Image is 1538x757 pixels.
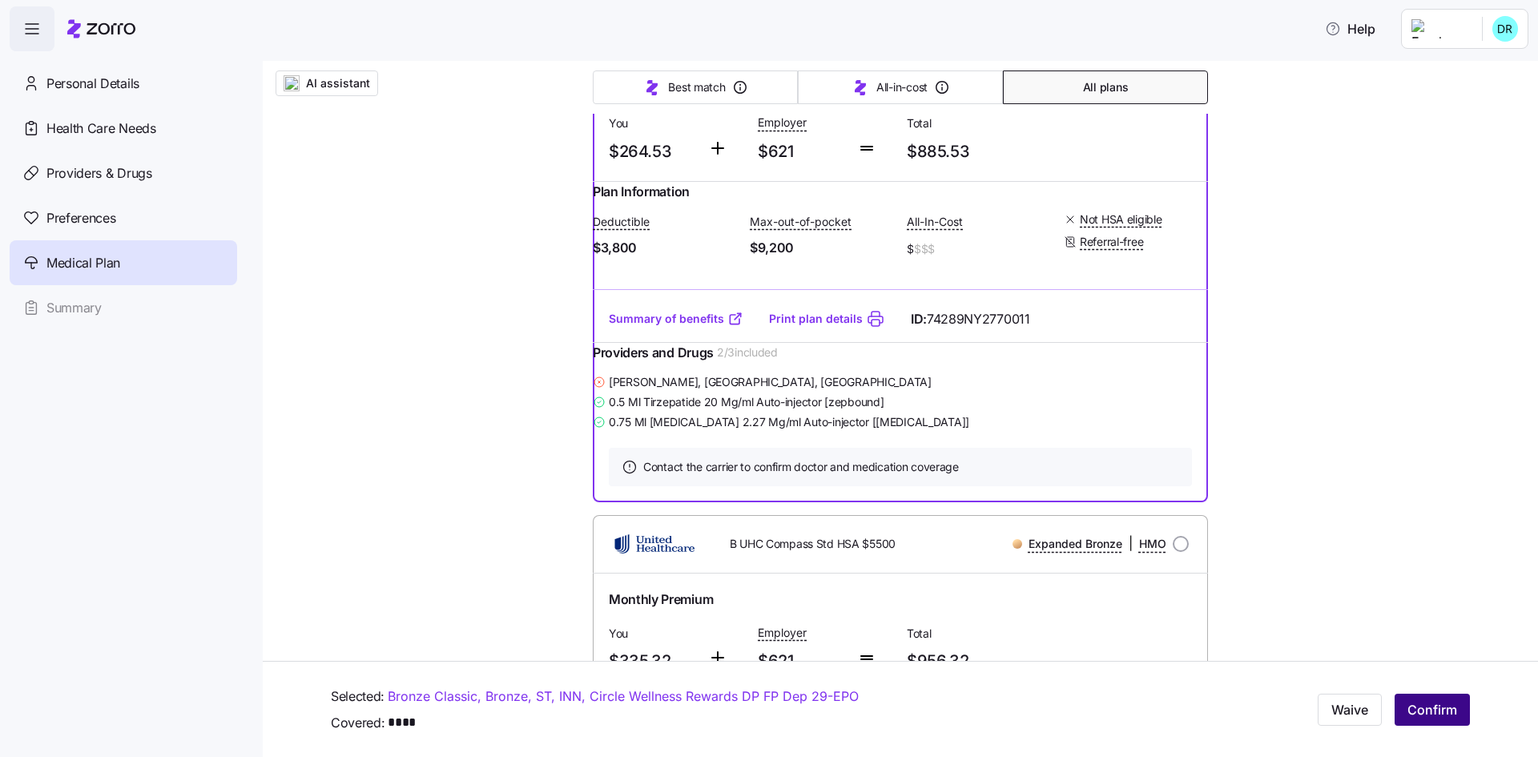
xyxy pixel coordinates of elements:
[10,106,237,151] a: Health Care Needs
[911,309,1030,329] span: ID:
[593,182,690,202] span: Plan Information
[609,394,884,410] span: 0.5 Ml Tirzepatide 20 Mg/ml Auto-injector [zepbound]
[730,536,896,552] span: B UHC Compass Std HSA $5500
[1139,536,1166,552] span: HMO
[609,311,743,327] a: Summary of benefits
[276,70,378,96] button: AI assistant
[907,214,963,230] span: All-In-Cost
[907,139,1043,165] span: $885.53
[914,241,935,257] span: $$$
[1331,700,1368,719] span: Waive
[46,208,115,228] span: Preferences
[10,195,237,240] a: Preferences
[10,240,237,285] a: Medical Plan
[668,79,725,95] span: Best match
[331,687,384,707] span: Selected:
[609,139,695,165] span: $264.53
[758,625,807,641] span: Employer
[593,343,714,363] span: Providers and Drugs
[46,163,152,183] span: Providers & Drugs
[907,115,1043,131] span: Total
[1411,19,1469,38] img: Employer logo
[609,590,713,610] span: Monthly Premium
[606,525,704,563] img: UnitedHealthcare
[643,459,959,475] span: Contact the carrier to confirm doctor and medication coverage
[10,61,237,106] a: Personal Details
[876,79,928,95] span: All-in-cost
[750,238,894,258] span: $9,200
[1407,700,1457,719] span: Confirm
[331,713,384,733] span: Covered:
[1318,694,1382,726] button: Waive
[609,648,695,674] span: $335.32
[593,214,650,230] span: Deductible
[46,74,139,94] span: Personal Details
[593,238,737,258] span: $3,800
[609,115,695,131] span: You
[1080,234,1143,250] span: Referral-free
[758,139,844,165] span: $621
[907,238,1051,260] span: $
[758,648,844,674] span: $621
[1083,79,1128,95] span: All plans
[609,626,695,642] span: You
[1312,13,1388,45] button: Help
[1325,19,1375,38] span: Help
[927,309,1030,329] span: 74289NY2770011
[758,115,807,131] span: Employer
[1395,694,1470,726] button: Confirm
[1492,16,1518,42] img: fd093e2bdb90700abee466f9f392cb12
[609,374,932,390] span: [PERSON_NAME] , [GEOGRAPHIC_DATA], [GEOGRAPHIC_DATA]
[717,344,778,360] span: 2 / 3 included
[750,214,852,230] span: Max-out-of-pocket
[769,311,863,327] a: Print plan details
[1080,211,1162,228] span: Not HSA eligible
[388,687,859,707] a: Bronze Classic, Bronze, ST, INN, Circle Wellness Rewards DP FP Dep 29-EPO
[306,75,370,91] span: AI assistant
[1013,534,1166,554] div: |
[284,75,300,91] img: ai-icon.png
[609,414,969,430] span: 0.75 Ml [MEDICAL_DATA] 2.27 Mg/ml Auto-injector [[MEDICAL_DATA]]
[10,151,237,195] a: Providers & Drugs
[46,253,120,273] span: Medical Plan
[907,626,1043,642] span: Total
[1029,536,1122,552] span: Expanded Bronze
[907,648,1043,674] span: $956.32
[46,119,156,139] span: Health Care Needs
